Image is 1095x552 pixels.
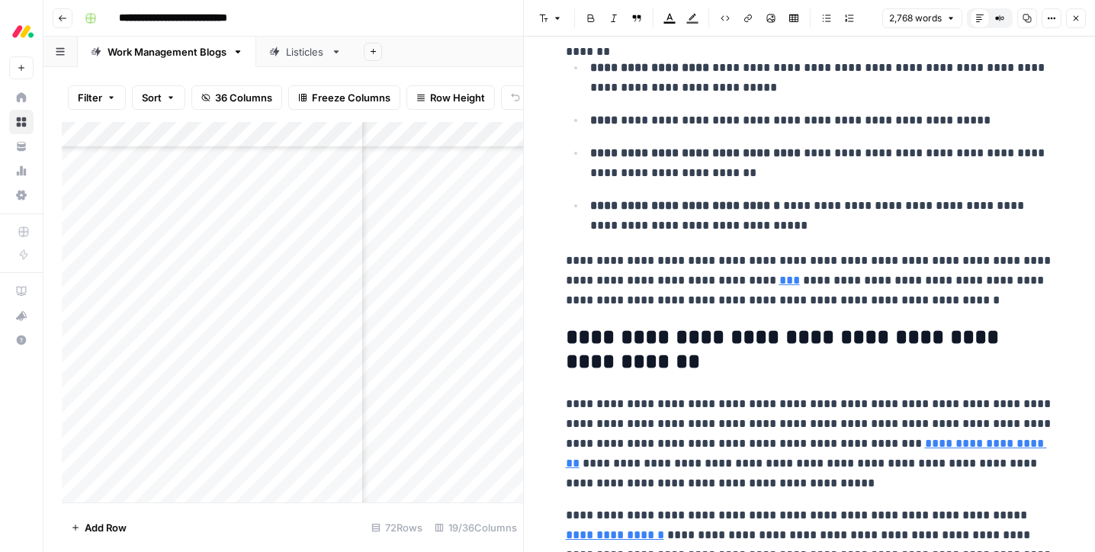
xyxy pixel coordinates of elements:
span: Filter [78,90,102,105]
span: Row Height [430,90,485,105]
button: 2,768 words [882,8,962,28]
span: Freeze Columns [312,90,390,105]
div: 72 Rows [365,515,429,540]
div: Work Management Blogs [108,44,226,59]
button: What's new? [9,303,34,328]
button: Freeze Columns [288,85,400,110]
button: Help + Support [9,328,34,352]
span: Sort [142,90,162,105]
img: Monday.com Logo [9,18,37,45]
a: Home [9,85,34,110]
button: Row Height [406,85,495,110]
a: Browse [9,110,34,134]
span: 2,768 words [889,11,942,25]
a: Work Management Blogs [78,37,256,67]
button: Filter [68,85,126,110]
button: 36 Columns [191,85,282,110]
span: 36 Columns [215,90,272,105]
a: Usage [9,159,34,183]
a: Listicles [256,37,355,67]
button: Workspace: Monday.com [9,12,34,50]
a: Your Data [9,134,34,159]
div: 19/36 Columns [429,515,523,540]
a: AirOps Academy [9,279,34,303]
a: Settings [9,183,34,207]
button: Add Row [62,515,136,540]
div: Listicles [286,44,325,59]
div: What's new? [10,304,33,327]
button: Sort [132,85,185,110]
span: Add Row [85,520,127,535]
